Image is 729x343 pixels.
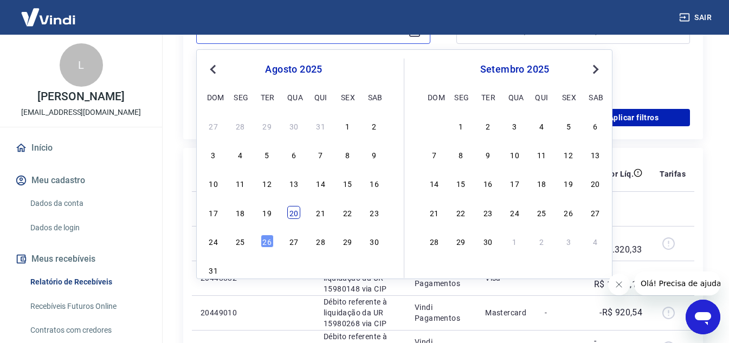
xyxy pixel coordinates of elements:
div: Choose terça-feira, 29 de julho de 2025 [261,119,274,132]
div: Choose quarta-feira, 30 de julho de 2025 [287,119,300,132]
img: Vindi [13,1,83,34]
p: [EMAIL_ADDRESS][DOMAIN_NAME] [21,107,141,118]
div: Choose terça-feira, 23 de setembro de 2025 [481,206,494,219]
button: Previous Month [207,63,220,76]
div: Choose segunda-feira, 18 de agosto de 2025 [234,206,247,219]
div: Choose sexta-feira, 22 de agosto de 2025 [341,206,354,219]
div: qua [287,90,300,103]
p: Vindi Pagamentos [415,302,468,323]
div: month 2025-08 [205,118,382,278]
a: Recebíveis Futuros Online [26,295,149,318]
div: Choose sábado, 2 de agosto de 2025 [368,119,381,132]
div: Choose terça-feira, 9 de setembro de 2025 [481,148,494,161]
div: sab [589,90,602,103]
div: Choose sexta-feira, 5 de setembro de 2025 [562,119,575,132]
div: Choose sábado, 30 de agosto de 2025 [368,235,381,248]
div: Choose quinta-feira, 31 de julho de 2025 [314,119,327,132]
div: Choose quarta-feira, 3 de setembro de 2025 [508,119,521,132]
iframe: Botão para abrir a janela de mensagens [686,300,720,334]
div: Choose quinta-feira, 4 de setembro de 2025 [314,263,327,276]
p: 20449010 [201,307,248,318]
div: Choose quarta-feira, 10 de setembro de 2025 [508,148,521,161]
div: seg [454,90,467,103]
div: Choose quarta-feira, 20 de agosto de 2025 [287,206,300,219]
span: Olá! Precisa de ajuda? [7,8,91,16]
p: -R$ 920,54 [599,306,642,319]
a: Início [13,136,149,160]
div: Choose sábado, 13 de setembro de 2025 [589,148,602,161]
div: Choose sexta-feira, 15 de agosto de 2025 [341,177,354,190]
div: Choose terça-feira, 19 de agosto de 2025 [261,206,274,219]
div: Choose domingo, 3 de agosto de 2025 [207,148,220,161]
button: Aplicar filtros [577,109,690,126]
div: L [60,43,103,87]
div: dom [207,90,220,103]
div: Choose terça-feira, 16 de setembro de 2025 [481,177,494,190]
div: Choose quinta-feira, 14 de agosto de 2025 [314,177,327,190]
div: Choose terça-feira, 26 de agosto de 2025 [261,235,274,248]
div: Choose domingo, 14 de setembro de 2025 [428,177,441,190]
div: qui [535,90,548,103]
div: Choose quinta-feira, 28 de agosto de 2025 [314,235,327,248]
div: Choose quinta-feira, 18 de setembro de 2025 [535,177,548,190]
div: agosto 2025 [205,63,382,76]
div: Choose quarta-feira, 1 de outubro de 2025 [508,235,521,248]
div: Choose segunda-feira, 29 de setembro de 2025 [454,235,467,248]
p: - [545,307,577,318]
div: Choose segunda-feira, 8 de setembro de 2025 [454,148,467,161]
div: Choose terça-feira, 2 de setembro de 2025 [481,119,494,132]
p: [PERSON_NAME] [37,91,124,102]
div: Choose sábado, 20 de setembro de 2025 [589,177,602,190]
p: -R$ 2.320,33 [594,230,642,256]
div: qui [314,90,327,103]
p: Tarifas [660,169,686,179]
div: Choose sábado, 6 de setembro de 2025 [368,263,381,276]
div: month 2025-09 [426,118,603,249]
div: Choose terça-feira, 12 de agosto de 2025 [261,177,274,190]
div: Choose quarta-feira, 6 de agosto de 2025 [287,148,300,161]
div: Choose terça-feira, 30 de setembro de 2025 [481,235,494,248]
div: Choose sexta-feira, 19 de setembro de 2025 [562,177,575,190]
div: Choose segunda-feira, 22 de setembro de 2025 [454,206,467,219]
div: Choose sexta-feira, 1 de agosto de 2025 [341,119,354,132]
div: Choose sexta-feira, 29 de agosto de 2025 [341,235,354,248]
div: Choose sexta-feira, 3 de outubro de 2025 [562,235,575,248]
div: seg [234,90,247,103]
div: Choose sexta-feira, 26 de setembro de 2025 [562,206,575,219]
div: Choose sábado, 4 de outubro de 2025 [589,235,602,248]
div: Choose quarta-feira, 24 de setembro de 2025 [508,206,521,219]
div: Choose terça-feira, 2 de setembro de 2025 [261,263,274,276]
div: Choose quinta-feira, 7 de agosto de 2025 [314,148,327,161]
p: -R$ 1.142,17 [594,265,642,291]
div: sex [341,90,354,103]
div: setembro 2025 [426,63,603,76]
div: Choose quarta-feira, 27 de agosto de 2025 [287,235,300,248]
div: sex [562,90,575,103]
button: Next Month [589,63,602,76]
p: Mastercard [485,307,527,318]
div: Choose domingo, 27 de julho de 2025 [207,119,220,132]
div: Choose domingo, 31 de agosto de 2025 [428,119,441,132]
div: Choose segunda-feira, 15 de setembro de 2025 [454,177,467,190]
div: Choose sábado, 16 de agosto de 2025 [368,177,381,190]
div: Choose sábado, 9 de agosto de 2025 [368,148,381,161]
div: Choose segunda-feira, 1 de setembro de 2025 [454,119,467,132]
div: ter [261,90,274,103]
div: Choose quinta-feira, 11 de setembro de 2025 [535,148,548,161]
div: Choose segunda-feira, 11 de agosto de 2025 [234,177,247,190]
div: Choose sábado, 23 de agosto de 2025 [368,206,381,219]
div: Choose quinta-feira, 2 de outubro de 2025 [535,235,548,248]
a: Dados de login [26,217,149,239]
div: dom [428,90,441,103]
p: Débito referente à liquidação da UR 15980268 via CIP [324,296,397,329]
div: Choose quinta-feira, 25 de setembro de 2025 [535,206,548,219]
div: Choose domingo, 24 de agosto de 2025 [207,235,220,248]
div: Choose domingo, 7 de setembro de 2025 [428,148,441,161]
div: Choose quinta-feira, 4 de setembro de 2025 [535,119,548,132]
div: Choose domingo, 28 de setembro de 2025 [428,235,441,248]
div: ter [481,90,494,103]
div: sab [368,90,381,103]
div: Choose quarta-feira, 3 de setembro de 2025 [287,263,300,276]
div: Choose domingo, 21 de setembro de 2025 [428,206,441,219]
a: Dados da conta [26,192,149,215]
